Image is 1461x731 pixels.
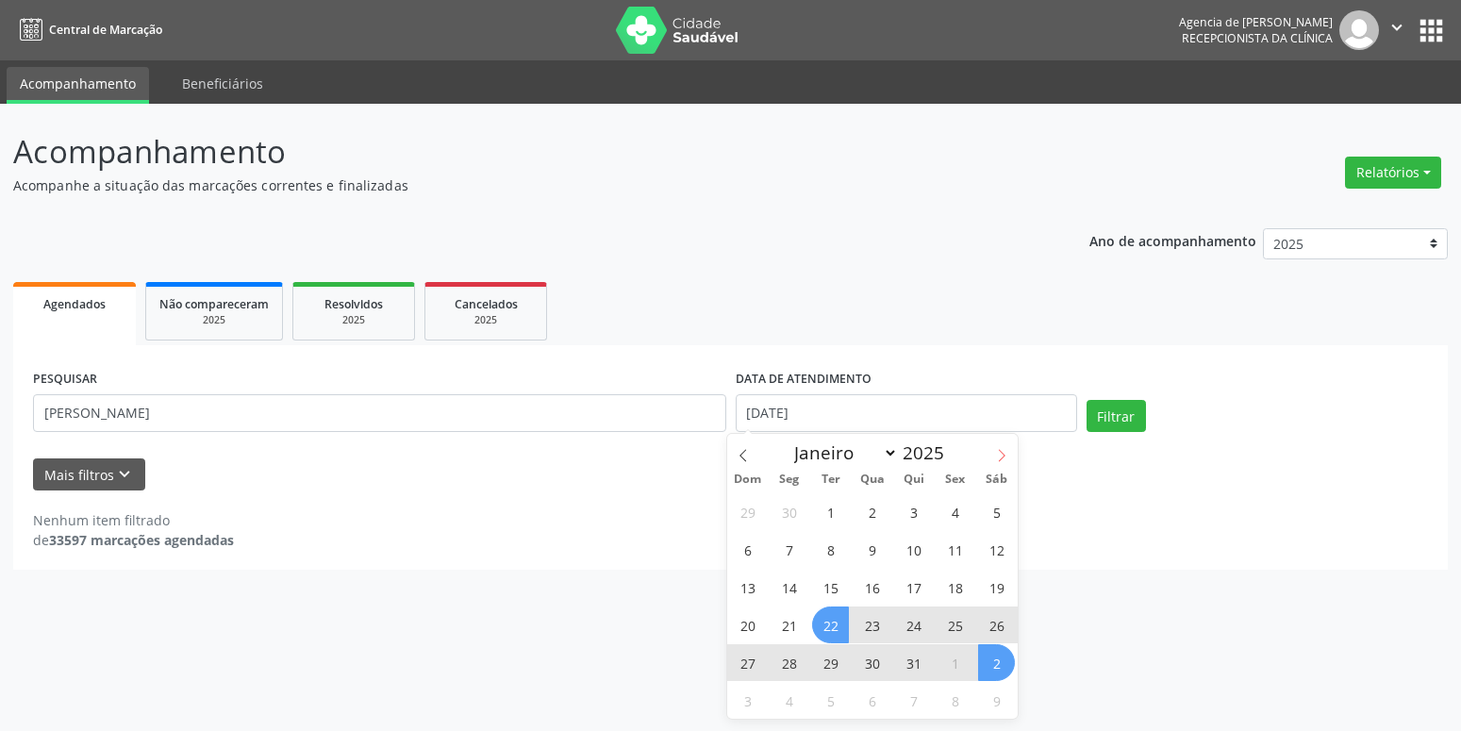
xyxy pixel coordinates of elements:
div: de [33,530,234,550]
span: Agosto 5, 2025 [812,682,849,719]
span: Julho 9, 2025 [854,531,890,568]
div: 2025 [159,313,269,327]
span: Julho 20, 2025 [729,606,766,643]
span: Seg [769,473,810,486]
span: Julho 25, 2025 [937,606,973,643]
span: Agosto 8, 2025 [937,682,973,719]
span: Julho 15, 2025 [812,569,849,606]
span: Resolvidos [324,296,383,312]
span: Julho 10, 2025 [895,531,932,568]
div: 2025 [439,313,533,327]
button: Relatórios [1345,157,1441,189]
span: Julho 28, 2025 [771,644,807,681]
span: Qui [893,473,935,486]
span: Dom [727,473,769,486]
span: Julho 12, 2025 [978,531,1015,568]
label: PESQUISAR [33,365,97,394]
img: img [1339,10,1379,50]
input: Selecione um intervalo [736,394,1077,432]
p: Ano de acompanhamento [1089,228,1256,252]
button: Filtrar [1087,400,1146,432]
span: Julho 29, 2025 [812,644,849,681]
input: Nome, código do beneficiário ou CPF [33,394,726,432]
span: Julho 23, 2025 [854,606,890,643]
span: Agosto 6, 2025 [854,682,890,719]
span: Julho 16, 2025 [854,569,890,606]
strong: 33597 marcações agendadas [49,531,234,549]
span: Julho 27, 2025 [729,644,766,681]
span: Julho 30, 2025 [854,644,890,681]
a: Beneficiários [169,67,276,100]
span: Julho 3, 2025 [895,493,932,530]
span: Julho 1, 2025 [812,493,849,530]
span: Julho 13, 2025 [729,569,766,606]
span: Sex [935,473,976,486]
span: Julho 19, 2025 [978,569,1015,606]
i:  [1386,17,1407,38]
input: Year [898,440,960,465]
span: Julho 6, 2025 [729,531,766,568]
div: Nenhum item filtrado [33,510,234,530]
span: Julho 11, 2025 [937,531,973,568]
span: Julho 14, 2025 [771,569,807,606]
span: Agosto 9, 2025 [978,682,1015,719]
span: Cancelados [455,296,518,312]
span: Julho 5, 2025 [978,493,1015,530]
span: Ter [810,473,852,486]
span: Agosto 1, 2025 [937,644,973,681]
span: Agosto 4, 2025 [771,682,807,719]
span: Julho 31, 2025 [895,644,932,681]
span: Agosto 7, 2025 [895,682,932,719]
span: Julho 17, 2025 [895,569,932,606]
button:  [1379,10,1415,50]
span: Não compareceram [159,296,269,312]
span: Julho 22, 2025 [812,606,849,643]
span: Julho 4, 2025 [937,493,973,530]
select: Month [785,440,898,466]
span: Agosto 3, 2025 [729,682,766,719]
span: Junho 29, 2025 [729,493,766,530]
span: Julho 24, 2025 [895,606,932,643]
p: Acompanhamento [13,128,1018,175]
span: Julho 7, 2025 [771,531,807,568]
a: Acompanhamento [7,67,149,104]
span: Qua [852,473,893,486]
span: Julho 26, 2025 [978,606,1015,643]
a: Central de Marcação [13,14,162,45]
span: Agosto 2, 2025 [978,644,1015,681]
span: Julho 18, 2025 [937,569,973,606]
span: Julho 2, 2025 [854,493,890,530]
div: 2025 [307,313,401,327]
label: DATA DE ATENDIMENTO [736,365,872,394]
span: Junho 30, 2025 [771,493,807,530]
span: Central de Marcação [49,22,162,38]
span: Recepcionista da clínica [1182,30,1333,46]
span: Julho 8, 2025 [812,531,849,568]
span: Julho 21, 2025 [771,606,807,643]
p: Acompanhe a situação das marcações correntes e finalizadas [13,175,1018,195]
span: Sáb [976,473,1018,486]
div: Agencia de [PERSON_NAME] [1179,14,1333,30]
i: keyboard_arrow_down [114,464,135,485]
button: apps [1415,14,1448,47]
button: Mais filtroskeyboard_arrow_down [33,458,145,491]
span: Agendados [43,296,106,312]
